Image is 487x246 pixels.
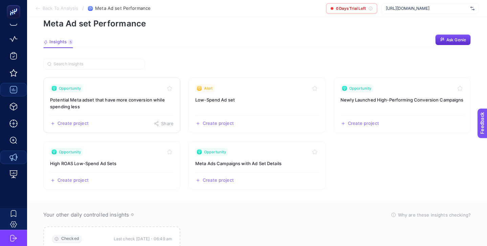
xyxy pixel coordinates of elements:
[50,121,89,126] button: Create a new project based on this insight
[398,211,471,218] span: Why are these insights checking?
[456,84,464,92] button: Toggle favorite
[59,86,81,91] span: Opportunity
[50,160,174,167] h3: Insight title
[43,211,129,218] span: Your other daily controlled insights
[446,37,466,43] span: Ask Genie
[68,39,73,45] div: 5
[204,86,213,91] span: Alert
[50,96,174,110] h3: Insight title
[43,141,180,190] a: View insight titled
[165,84,174,92] button: Toggle favorite
[195,96,319,103] h3: Insight title
[61,236,79,241] span: Checked
[311,84,319,92] button: Toggle favorite
[161,121,174,126] span: Share
[311,148,319,156] button: Toggle favorite
[349,86,371,91] span: Opportunity
[336,6,366,11] span: 0 Days Trial Left
[49,39,67,45] span: Insights
[204,149,226,155] span: Opportunity
[348,121,379,126] span: Create project
[195,178,234,183] button: Create a new project based on this insight
[340,96,464,103] h3: Insight title
[470,5,474,12] img: svg%3e
[165,148,174,156] button: Toggle favorite
[203,121,234,126] span: Create project
[189,141,326,190] a: View insight titled
[59,149,81,155] span: Opportunity
[50,178,89,183] button: Create a new project based on this insight
[95,6,151,11] span: Meta Ad set Performance
[154,121,174,126] button: Share this insight
[340,121,379,126] button: Create a new project based on this insight
[386,6,468,11] span: [URL][DOMAIN_NAME]
[53,62,141,67] input: Search
[43,19,471,28] p: Meta Ad set Performance
[203,178,234,183] span: Create project
[195,160,319,167] h3: Insight title
[43,77,180,133] a: View insight titled
[114,236,172,242] time: Last check [DATE]・06:49 am
[58,121,89,126] span: Create project
[58,178,89,183] span: Create project
[4,2,26,7] span: Feedback
[435,35,471,45] button: Ask Genie
[189,77,326,133] a: View insight titled
[334,77,471,133] a: View insight titled
[43,6,78,11] span: Back To Analysis
[195,121,234,126] button: Create a new project based on this insight
[82,5,84,11] span: /
[43,77,471,190] section: Insight Packages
